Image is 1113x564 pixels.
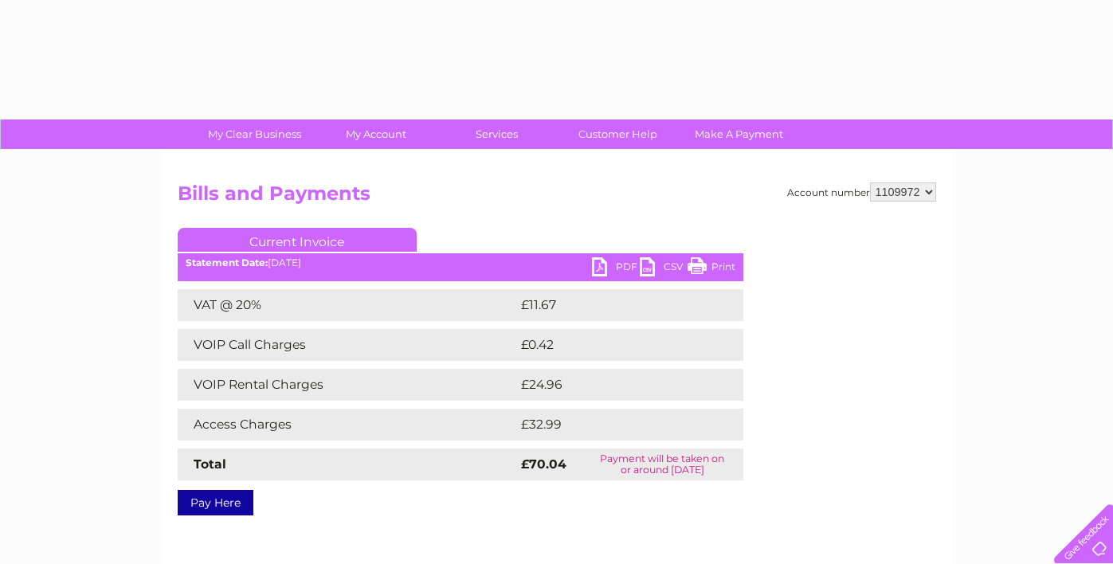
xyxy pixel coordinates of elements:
[673,119,805,149] a: Make A Payment
[582,448,743,480] td: Payment will be taken on or around [DATE]
[521,456,566,472] strong: £70.04
[178,289,517,321] td: VAT @ 20%
[178,329,517,361] td: VOIP Call Charges
[178,257,743,268] div: [DATE]
[517,369,712,401] td: £24.96
[592,257,640,280] a: PDF
[186,257,268,268] b: Statement Date:
[194,456,226,472] strong: Total
[552,119,684,149] a: Customer Help
[310,119,441,149] a: My Account
[178,490,253,515] a: Pay Here
[178,369,517,401] td: VOIP Rental Charges
[517,329,706,361] td: £0.42
[688,257,735,280] a: Print
[189,119,320,149] a: My Clear Business
[787,182,936,202] div: Account number
[431,119,562,149] a: Services
[178,409,517,441] td: Access Charges
[640,257,688,280] a: CSV
[178,182,936,213] h2: Bills and Payments
[517,409,711,441] td: £32.99
[517,289,708,321] td: £11.67
[178,228,417,252] a: Current Invoice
